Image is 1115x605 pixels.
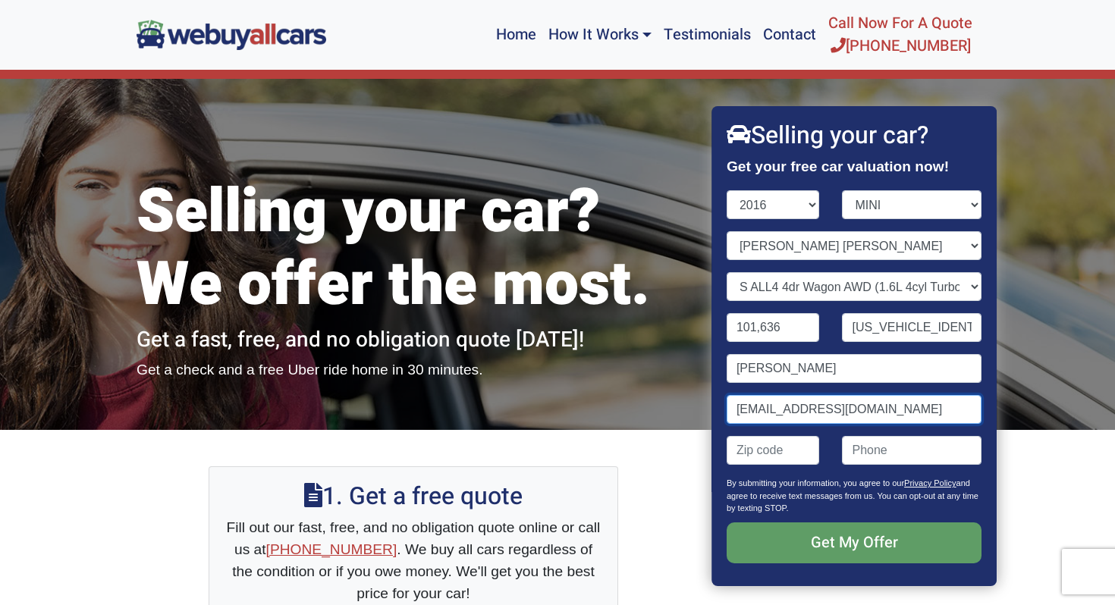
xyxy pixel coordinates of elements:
a: [PHONE_NUMBER] [266,541,397,557]
input: Mileage [727,313,820,342]
a: Testimonials [658,6,757,64]
input: Zip code [727,436,820,465]
p: Fill out our fast, free, and no obligation quote online or call us at . We buy all cars regardles... [225,517,602,604]
input: Name [727,354,982,383]
input: VIN (optional) [843,313,982,342]
input: Email [727,395,982,424]
a: Home [490,6,542,64]
p: By submitting your information, you agree to our and agree to receive text messages from us. You ... [727,477,982,522]
a: Call Now For A Quote[PHONE_NUMBER] [822,6,978,64]
img: We Buy All Cars in NJ logo [137,20,326,49]
p: Get a check and a free Uber ride home in 30 minutes. [137,359,690,381]
form: Contact form [727,190,982,588]
h2: Get a fast, free, and no obligation quote [DATE]! [137,328,690,353]
h2: 1. Get a free quote [225,482,602,511]
h1: Selling your car? We offer the most. [137,176,690,321]
h2: Selling your car? [727,121,982,150]
input: Phone [843,436,982,465]
a: Contact [757,6,822,64]
a: Privacy Policy [904,478,956,487]
input: Get My Offer [727,522,982,563]
a: How It Works [542,6,658,64]
strong: Get your free car valuation now! [727,158,949,174]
